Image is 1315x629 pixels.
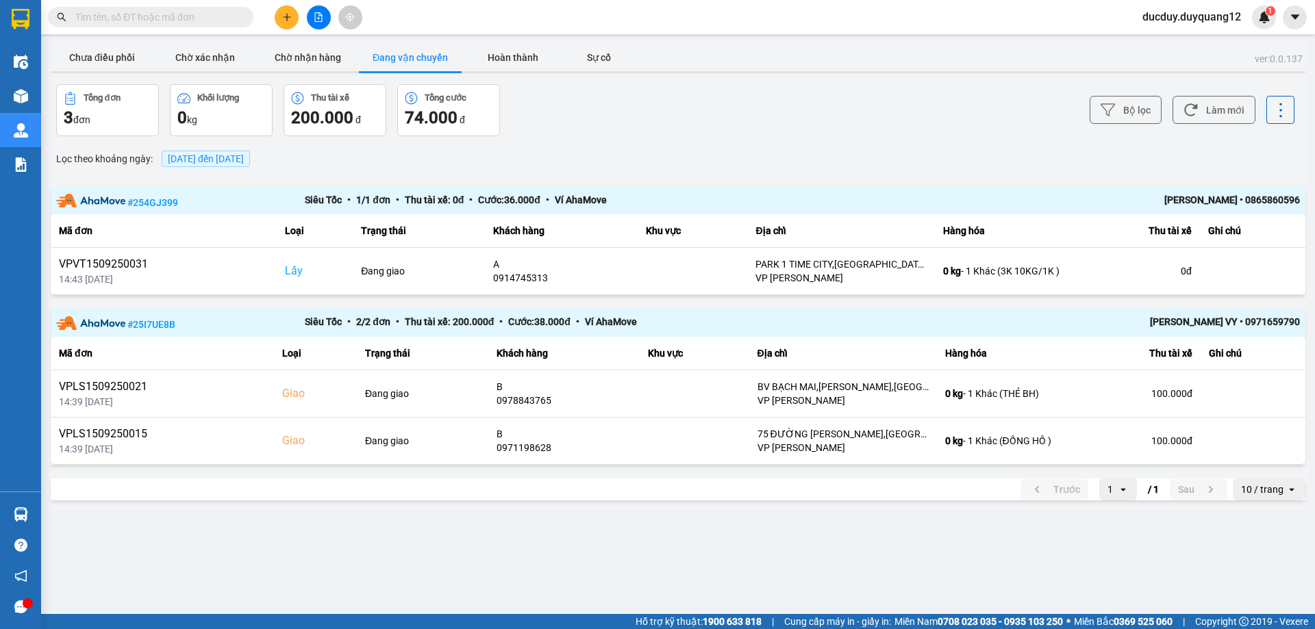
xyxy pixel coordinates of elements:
[285,263,345,279] div: Lấy
[1200,214,1305,248] th: Ghi chú
[342,194,356,205] span: •
[397,84,500,136] button: Tổng cước74.000 đ
[945,435,963,446] span: 0 kg
[497,427,631,441] div: B
[1266,6,1275,16] sup: 1
[197,93,239,103] div: Khối lượng
[59,426,266,442] div: VPLS1509250015
[51,214,277,248] th: Mã đơn
[493,257,629,271] div: A
[1066,619,1070,624] span: ⚪️
[497,380,631,394] div: B
[153,44,256,71] button: Chờ xác nhận
[14,123,28,138] img: warehouse-icon
[494,316,508,327] span: •
[464,194,478,205] span: •
[59,442,266,456] div: 14:39 [DATE]
[256,44,359,71] button: Chờ nhận hàng
[749,337,937,370] th: Địa chỉ
[168,153,244,164] span: 15/09/2025 đến 15/09/2025
[935,214,1072,248] th: Hàng hóa
[1082,387,1192,400] div: 100.000 đ
[1107,483,1113,496] div: 1
[307,5,331,29] button: file-add
[640,337,749,370] th: Khu vực
[540,194,555,205] span: •
[127,319,175,330] span: # 25I7UE8B
[162,151,250,167] span: [DATE] đến [DATE]
[365,434,480,448] div: Đang giao
[127,196,178,207] span: # 254GJ399
[365,387,480,400] div: Đang giao
[1148,481,1159,498] span: / 1
[51,337,274,370] th: Mã đơn
[277,214,353,248] th: Loại
[564,44,633,71] button: Sự cố
[747,214,935,248] th: Địa chỉ
[311,93,349,103] div: Thu tài xế
[703,616,762,627] strong: 1900 633 818
[345,12,355,22] span: aim
[291,108,353,127] span: 200.000
[636,614,762,629] span: Hỗ trợ kỹ thuật:
[305,314,1051,331] div: Siêu Tốc 2 / 2 đơn Thu tài xế: 200.000 đ Cước: 38.000 đ Ví AhaMove
[282,385,349,402] div: Giao
[1285,483,1286,496] input: Selected 10 / trang.
[56,316,125,330] img: partner-logo
[177,108,187,127] span: 0
[284,84,386,136] button: Thu tài xế200.000 đ
[14,55,28,69] img: warehouse-icon
[1080,222,1191,239] div: Thu tài xế
[1268,6,1273,16] span: 1
[757,380,929,394] div: BV BẠCH MAI,[PERSON_NAME],[GEOGRAPHIC_DATA],[GEOGRAPHIC_DATA]
[1074,614,1173,629] span: Miền Bắc
[1051,314,1300,331] div: [PERSON_NAME] VY • 0971659790
[338,5,362,29] button: aim
[462,44,564,71] button: Hoàn thành
[1183,614,1185,629] span: |
[493,271,629,285] div: 0914745313
[291,107,379,129] div: đ
[1201,337,1305,370] th: Ghi chú
[757,394,929,407] div: VP [PERSON_NAME]
[342,316,356,327] span: •
[1173,96,1255,124] button: Làm mới
[59,272,268,286] div: 14:43 [DATE]
[938,616,1063,627] strong: 0708 023 035 - 0935 103 250
[75,10,237,25] input: Tìm tên, số ĐT hoặc mã đơn
[56,151,153,166] span: Lọc theo khoảng ngày :
[425,93,466,103] div: Tổng cước
[56,194,125,207] img: partner-logo
[497,394,631,407] div: 0978843765
[353,214,485,248] th: Trạng thái
[757,441,929,454] div: VP [PERSON_NAME]
[1118,484,1129,495] svg: open
[755,271,927,285] div: VP [PERSON_NAME]
[357,337,488,370] th: Trạng thái
[56,84,159,136] button: Tổng đơn3đơn
[943,266,961,277] span: 0 kg
[1131,8,1252,25] span: ducduy.duyquang12
[59,395,266,409] div: 14:39 [DATE]
[1082,434,1192,448] div: 100.000 đ
[14,157,28,172] img: solution-icon
[405,108,458,127] span: 74.000
[1258,11,1270,23] img: icon-new-feature
[1020,479,1088,500] button: previous page. current page 1 / 1
[894,614,1063,629] span: Miền Nam
[488,337,640,370] th: Khách hàng
[59,256,268,272] div: VPVT1509250031
[390,194,405,205] span: •
[314,12,323,22] span: file-add
[14,569,27,582] span: notification
[390,316,405,327] span: •
[64,108,73,127] span: 3
[945,434,1066,448] div: - 1 Khác (ĐỒNG HỒ )
[51,44,153,71] button: Chưa điều phối
[638,214,748,248] th: Khu vực
[282,433,349,449] div: Giao
[59,378,266,395] div: VPLS1509250021
[12,9,29,29] img: logo-vxr
[1283,5,1307,29] button: caret-down
[784,614,891,629] span: Cung cấp máy in - giấy in:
